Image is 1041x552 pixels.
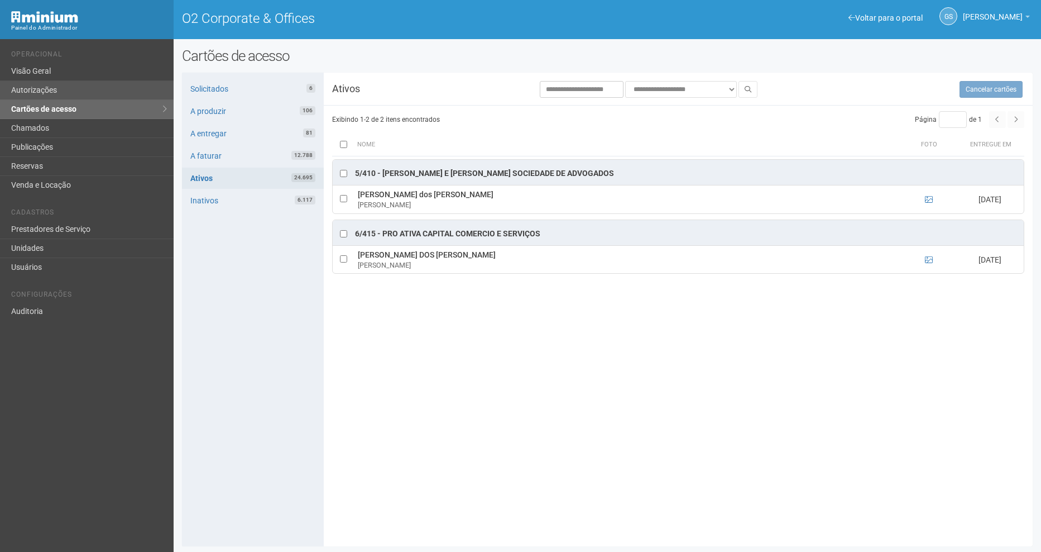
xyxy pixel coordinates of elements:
[358,260,898,270] div: [PERSON_NAME]
[925,195,933,204] a: Ver foto
[925,255,933,264] a: Ver foto
[182,168,324,189] a: Ativos24.695
[915,116,982,123] span: Página de 1
[963,14,1030,23] a: [PERSON_NAME]
[182,190,324,211] a: Inativos6.117
[324,84,442,94] h3: Ativos
[978,255,1001,264] span: [DATE]
[970,141,1011,148] span: Entregue em
[11,23,165,33] div: Painel do Administrador
[848,13,923,22] a: Voltar para o portal
[182,11,599,26] h1: O2 Corporate & Offices
[11,50,165,62] li: Operacional
[182,123,324,144] a: A entregar81
[11,291,165,302] li: Configurações
[939,7,957,25] a: GS
[332,116,440,123] span: Exibindo 1-2 de 2 itens encontrados
[291,151,315,160] span: 12.788
[182,145,324,166] a: A faturar12.788
[182,78,324,99] a: Solicitados6
[358,200,898,210] div: [PERSON_NAME]
[355,168,614,179] div: 5/410 - [PERSON_NAME] E [PERSON_NAME] SOCIEDADE DE ADVOGADOS
[11,208,165,220] li: Cadastros
[295,196,315,204] span: 6.117
[355,229,540,240] div: 6/415 - PRO ATIVA CAPITAL COMERCIO E SERVIÇOS
[978,195,1001,204] span: [DATE]
[963,2,1023,21] span: Gabriela Souza
[355,185,901,213] td: [PERSON_NAME] dos [PERSON_NAME]
[11,11,78,23] img: Minium
[355,245,901,273] td: [PERSON_NAME] DOS [PERSON_NAME]
[300,106,315,115] span: 106
[291,173,315,182] span: 24.695
[306,84,315,93] span: 6
[354,134,901,156] th: Nome
[303,129,315,137] span: 81
[182,101,324,122] a: A produzir106
[901,134,957,156] th: Foto
[182,47,1033,64] h2: Cartões de acesso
